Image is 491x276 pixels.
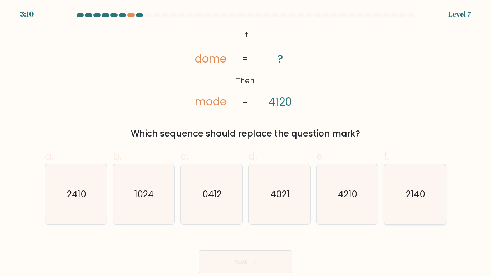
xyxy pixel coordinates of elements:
text: 0412 [202,188,222,201]
text: 4021 [270,188,290,201]
svg: @import url('[URL][DOMAIN_NAME]); [178,27,313,110]
span: b. [113,149,121,163]
text: 2410 [67,188,86,201]
span: e. [316,149,324,163]
text: 4210 [338,188,358,201]
tspan: = [243,54,248,64]
tspan: mode [195,95,226,109]
div: 3:10 [20,9,34,19]
text: 1024 [135,188,154,201]
tspan: If [243,29,248,40]
div: Level 7 [448,9,471,19]
tspan: = [243,97,248,107]
text: 2140 [406,188,425,201]
div: Which sequence should replace the question mark? [49,127,442,140]
button: Next [199,250,292,273]
tspan: dome [195,51,226,66]
span: a. [45,149,54,163]
span: c. [180,149,188,163]
span: d. [248,149,257,163]
tspan: ? [278,51,283,66]
tspan: 4120 [269,95,292,109]
tspan: Then [236,75,255,86]
span: f. [384,149,389,163]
